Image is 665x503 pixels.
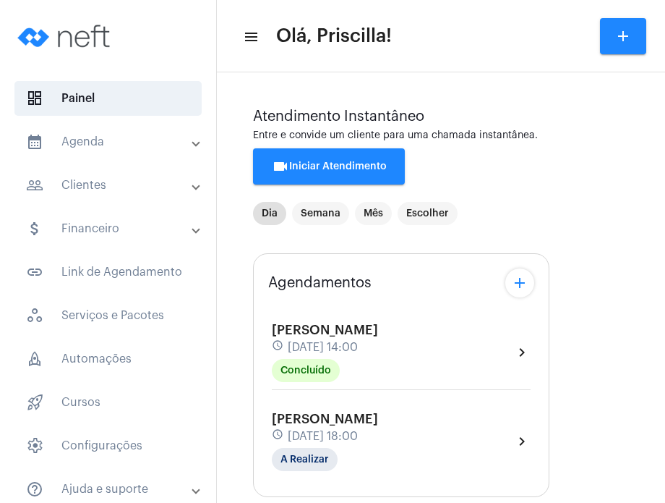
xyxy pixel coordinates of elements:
[9,124,216,159] mat-expansion-panel-header: sidenav iconAgenda
[26,481,193,498] mat-panel-title: Ajuda e suporte
[253,202,286,225] mat-chip: Dia
[253,109,629,124] div: Atendimento Instantâneo
[355,202,392,225] mat-chip: Mês
[26,133,43,151] mat-icon: sidenav icon
[14,298,202,333] span: Serviços e Pacotes
[513,344,531,361] mat-icon: chevron_right
[26,307,43,324] span: sidenav icon
[614,28,632,45] mat-icon: add
[272,448,338,471] mat-chip: A Realizar
[26,177,43,194] mat-icon: sidenav icon
[26,133,193,151] mat-panel-title: Agenda
[288,341,358,354] span: [DATE] 14:00
[12,7,120,65] img: logo-neft-novo-2.png
[26,263,43,281] mat-icon: sidenav icon
[272,339,285,355] mat-icon: schedule
[272,324,378,337] span: [PERSON_NAME]
[272,428,285,444] mat-icon: schedule
[14,385,202,420] span: Cursos
[26,394,43,411] span: sidenav icon
[272,158,289,175] mat-icon: videocam
[253,148,405,185] button: Iniciar Atendimento
[288,430,358,443] span: [DATE] 18:00
[14,428,202,463] span: Configurações
[9,211,216,246] mat-expansion-panel-header: sidenav iconFinanceiro
[9,168,216,203] mat-expansion-panel-header: sidenav iconClientes
[268,275,372,291] span: Agendamentos
[14,255,202,289] span: Link de Agendamento
[513,433,531,450] mat-icon: chevron_right
[276,25,392,48] span: Olá, Priscilla!
[292,202,349,225] mat-chip: Semana
[26,437,43,455] span: sidenav icon
[26,220,43,237] mat-icon: sidenav icon
[511,274,528,292] mat-icon: add
[26,90,43,107] span: sidenav icon
[14,81,202,116] span: Painel
[253,130,629,141] div: Entre e convide um cliente para uma chamada instantânea.
[398,202,458,225] mat-chip: Escolher
[272,359,340,382] mat-chip: Concluído
[26,177,193,194] mat-panel-title: Clientes
[26,220,193,237] mat-panel-title: Financeiro
[243,28,257,46] mat-icon: sidenav icon
[26,350,43,368] span: sidenav icon
[14,342,202,376] span: Automações
[272,161,387,172] span: Iniciar Atendimento
[26,481,43,498] mat-icon: sidenav icon
[272,413,378,426] span: [PERSON_NAME]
